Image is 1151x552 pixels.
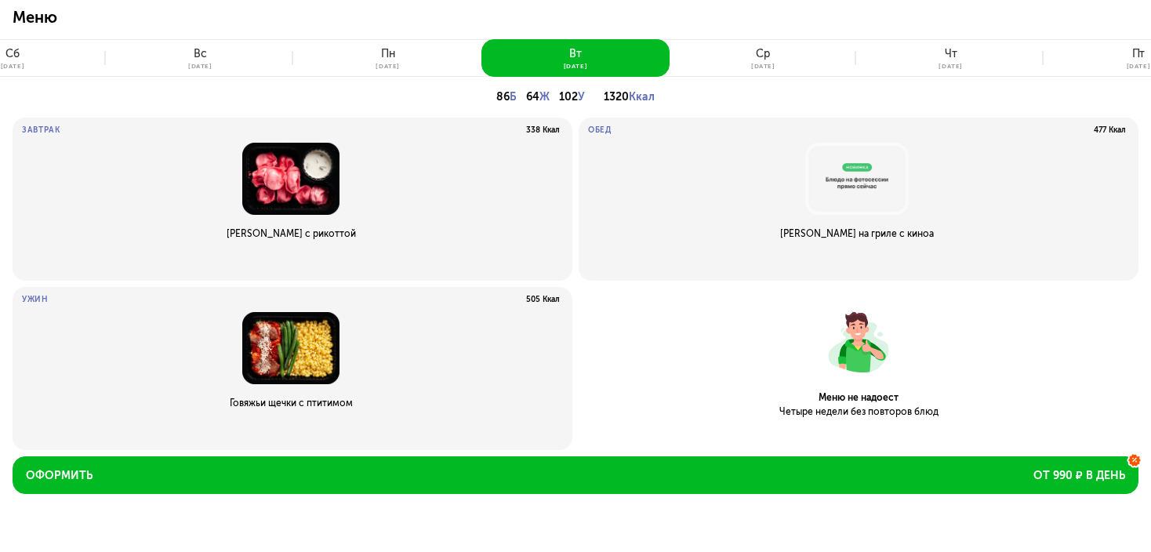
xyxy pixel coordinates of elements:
p: [PERSON_NAME] с рикоттой [22,227,560,240]
p: 102 [559,86,585,108]
img: Курица на гриле с киноа [588,143,1126,215]
span: от 990 ₽ в день [1033,468,1125,484]
p: 505 Ккал [526,295,560,304]
div: ср [756,48,770,60]
div: сб [5,48,20,60]
p: 64 [526,86,550,108]
button: ср[DATE] [670,39,857,77]
div: пт [1132,48,1146,60]
div: [DATE] [188,63,212,69]
p: 1320 [604,86,655,108]
div: [DATE] [751,63,775,69]
p: Говяжьи щечки с птитимом [22,397,560,409]
div: [DATE] [939,63,963,69]
p: 477 Ккал [1094,125,1126,135]
button: вс[DATE] [107,39,294,77]
span: Ккал [629,90,655,103]
span: Б [510,90,517,103]
span: У [578,90,585,103]
div: пн [381,48,395,60]
button: Оформитьот 990 ₽ в день [13,456,1138,494]
img: Говяжьи щечки с птитимом [22,312,560,384]
p: Меню [13,8,1138,39]
p: Меню не надоест [591,391,1126,404]
img: Тортеллини с рикоттой [22,143,560,215]
button: чт[DATE] [857,39,1044,77]
p: 86 [496,86,517,108]
div: [DATE] [564,63,588,69]
div: [DATE] [1127,63,1151,69]
p: Завтрак [22,125,60,135]
div: [DATE] [1,63,25,69]
button: пн[DATE] [294,39,481,77]
button: вт[DATE] [481,39,669,77]
div: [DATE] [376,63,400,69]
p: Четыре недели без повторов блюд [591,405,1126,418]
p: Ужин [22,295,49,304]
div: вс [194,48,207,60]
div: чт [945,48,957,60]
p: 338 Ккал [526,125,560,135]
div: вт [569,48,582,60]
span: Ж [539,90,550,103]
p: [PERSON_NAME] на гриле с киноа [588,227,1126,240]
p: Обед [588,125,612,135]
